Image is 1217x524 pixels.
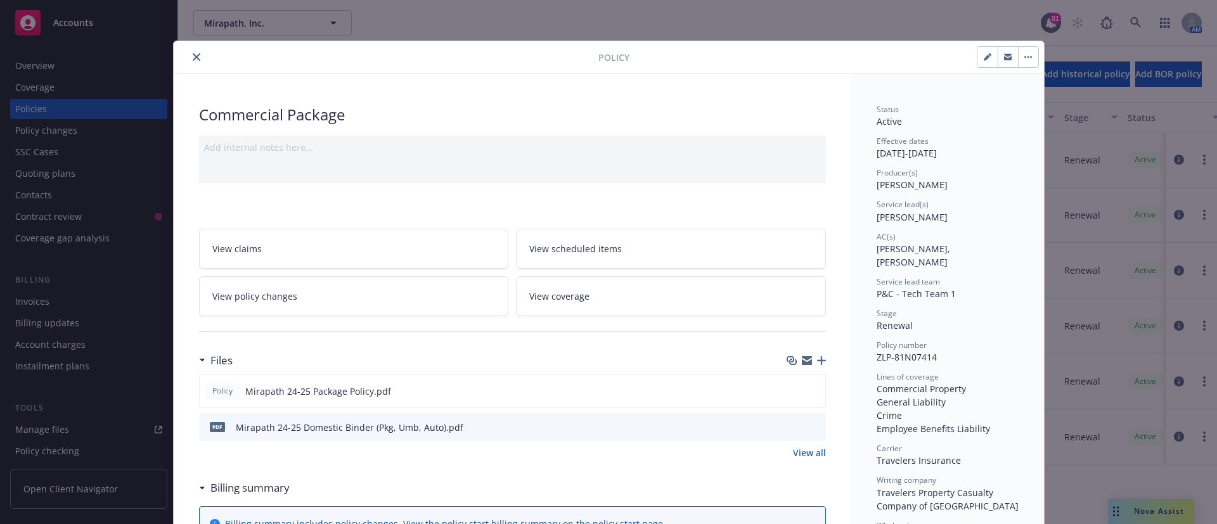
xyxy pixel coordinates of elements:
[877,243,953,268] span: [PERSON_NAME], [PERSON_NAME]
[877,179,948,191] span: [PERSON_NAME]
[189,49,204,65] button: close
[877,382,1019,395] div: Commercial Property
[809,421,821,434] button: preview file
[199,229,509,269] a: View claims
[877,104,899,115] span: Status
[516,276,826,316] a: View coverage
[793,446,826,459] a: View all
[877,319,913,331] span: Renewal
[199,276,509,316] a: View policy changes
[877,199,929,210] span: Service lead(s)
[877,136,929,146] span: Effective dates
[877,167,918,178] span: Producer(s)
[877,136,1019,160] div: [DATE] - [DATE]
[210,422,225,431] span: pdf
[877,211,948,223] span: [PERSON_NAME]
[212,290,297,303] span: View policy changes
[809,385,820,398] button: preview file
[516,229,826,269] a: View scheduled items
[877,340,927,350] span: Policy number
[210,480,290,496] h3: Billing summary
[877,422,1019,435] div: Employee Benefits Liability
[877,231,896,242] span: AC(s)
[789,421,799,434] button: download file
[877,454,961,466] span: Travelers Insurance
[529,242,622,255] span: View scheduled items
[877,276,940,287] span: Service lead team
[877,115,902,127] span: Active
[877,288,956,300] span: P&C - Tech Team 1
[877,487,1019,512] span: Travelers Property Casualty Company of [GEOGRAPHIC_DATA]
[245,385,391,398] span: Mirapath 24-25 Package Policy.pdf
[210,385,235,397] span: Policy
[199,352,233,369] div: Files
[529,290,589,303] span: View coverage
[877,371,939,382] span: Lines of coverage
[598,51,629,64] span: Policy
[789,385,799,398] button: download file
[204,141,821,154] div: Add internal notes here...
[877,351,937,363] span: ZLP-81N07414
[212,242,262,255] span: View claims
[236,421,463,434] div: Mirapath 24-25 Domestic Binder (Pkg, Umb, Auto).pdf
[877,443,902,454] span: Carrier
[877,409,1019,422] div: Crime
[877,308,897,319] span: Stage
[199,480,290,496] div: Billing summary
[199,104,826,125] div: Commercial Package
[877,475,936,485] span: Writing company
[877,395,1019,409] div: General Liability
[210,352,233,369] h3: Files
